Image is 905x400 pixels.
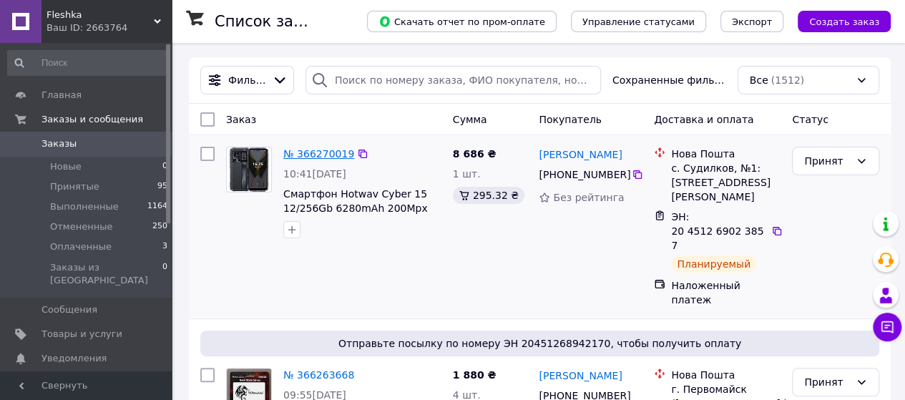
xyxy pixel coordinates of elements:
span: Сохраненные фильтры: [612,73,726,87]
span: (1512) [771,74,804,86]
a: Фото товару [226,147,272,192]
span: Сообщения [41,303,97,316]
span: Новые [50,160,82,173]
button: Управление статусами [571,11,706,32]
input: Поиск [7,50,169,76]
span: Заказ [226,114,256,125]
span: ЭН: 20 4512 6902 3857 [671,211,763,251]
span: Экспорт [732,16,772,27]
span: Фильтры [228,73,266,87]
span: 1 шт. [453,168,481,180]
div: Ваш ID: 2663764 [47,21,172,34]
div: [PHONE_NUMBER] [536,165,631,185]
button: Экспорт [720,11,783,32]
span: Отмененные [50,220,112,233]
div: Нова Пошта [671,368,781,382]
span: 8 686 ₴ [453,148,496,160]
span: Скачать отчет по пром-оплате [378,15,545,28]
span: 95 [157,180,167,193]
a: [PERSON_NAME] [539,369,622,383]
div: Наложенный платеж [671,278,781,307]
button: Чат с покупателем [873,313,901,341]
button: Создать заказ [798,11,891,32]
span: Fleshka [47,9,154,21]
a: Смартфон Hotwav Cyber 15 12/256Gb 6280mAh 200Mpx NFC Helio G99 Night Vision Протиударний [283,188,428,243]
span: Статус [792,114,828,125]
div: Нова Пошта [671,147,781,161]
span: 250 [152,220,167,233]
span: 1 880 ₴ [453,369,496,381]
span: 10:41[DATE] [283,168,346,180]
span: Отправьте посылку по номеру ЭН 20451268942170, чтобы получить оплату [206,336,874,351]
span: Создать заказ [809,16,879,27]
span: Уведомления [41,352,107,365]
span: Заказы [41,137,77,150]
span: Товары и услуги [41,328,122,341]
span: 3 [162,240,167,253]
a: № 366270019 [283,148,354,160]
span: 0 [162,261,167,287]
span: Заказы и сообщения [41,113,143,126]
span: 1164 [147,200,167,213]
a: [PERSON_NAME] [539,147,622,162]
span: Оплаченные [50,240,112,253]
span: 0 [162,160,167,173]
img: Фото товару [230,147,268,192]
span: Выполненные [50,200,119,213]
button: Скачать отчет по пром-оплате [367,11,557,32]
div: Принят [804,153,850,169]
a: № 366263668 [283,369,354,381]
span: Управление статусами [582,16,695,27]
span: Без рейтинга [553,192,624,203]
div: Планируемый [671,255,756,273]
div: с. Судилков, №1: [STREET_ADDRESS][PERSON_NAME] [671,161,781,204]
span: Доставка и оплата [654,114,753,125]
span: Сумма [453,114,487,125]
h1: Список заказов [215,13,338,30]
span: Покупатель [539,114,602,125]
input: Поиск по номеру заказа, ФИО покупателя, номеру телефона, Email, номеру накладной [305,66,601,94]
div: Принят [804,374,850,390]
span: Заказы из [GEOGRAPHIC_DATA] [50,261,162,287]
span: Главная [41,89,82,102]
span: Все [750,73,768,87]
span: Принятые [50,180,99,193]
div: 295.32 ₴ [453,187,524,204]
a: Создать заказ [783,15,891,26]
